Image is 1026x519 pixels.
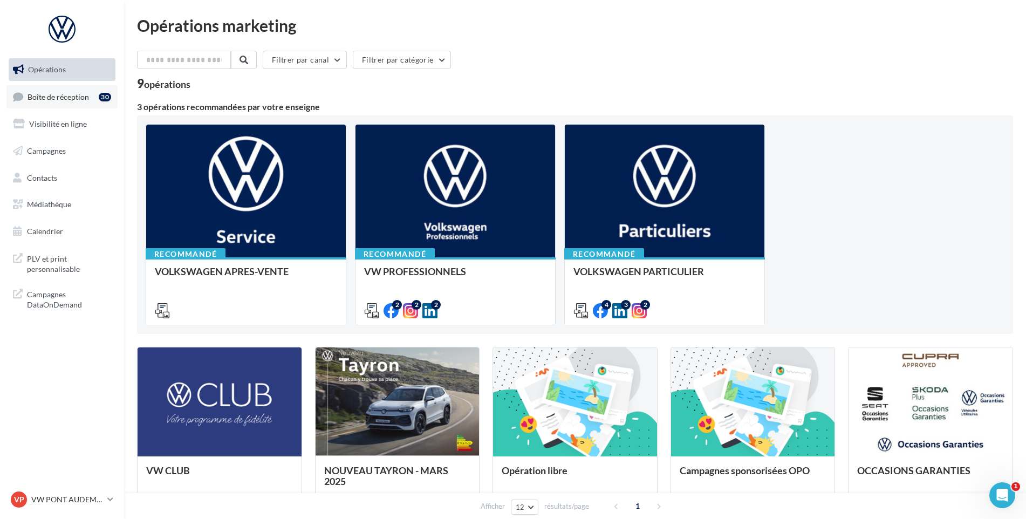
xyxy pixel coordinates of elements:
a: Opérations [6,58,118,81]
div: 2 [640,300,650,310]
div: Recommandé [564,248,644,260]
a: VP VW PONT AUDEMER [9,489,115,510]
span: Campagnes sponsorisées OPO [680,465,810,476]
span: Opérations [28,65,66,74]
a: Visibilité en ligne [6,113,118,135]
div: 3 [621,300,631,310]
div: 2 [431,300,441,310]
span: 1 [1011,482,1020,491]
span: VW CLUB [146,465,190,476]
a: Contacts [6,167,118,189]
span: VP [14,494,24,505]
span: Médiathèque [27,200,71,209]
div: 3 opérations recommandées par votre enseigne [137,103,1013,111]
a: Boîte de réception30 [6,85,118,108]
button: Filtrer par catégorie [353,51,451,69]
div: Recommandé [146,248,225,260]
span: NOUVEAU TAYRON - MARS 2025 [324,465,448,487]
div: Recommandé [355,248,435,260]
a: PLV et print personnalisable [6,247,118,279]
span: OCCASIONS GARANTIES [857,465,970,476]
a: Médiathèque [6,193,118,216]
span: VOLKSWAGEN APRES-VENTE [155,265,289,277]
span: Campagnes DataOnDemand [27,287,111,310]
div: 2 [412,300,421,310]
span: Contacts [27,173,57,182]
span: Visibilité en ligne [29,119,87,128]
span: Boîte de réception [28,92,89,101]
span: résultats/page [544,501,589,511]
span: Afficher [481,501,505,511]
span: 12 [516,503,525,511]
div: 9 [137,78,190,90]
iframe: Intercom live chat [989,482,1015,508]
div: 4 [601,300,611,310]
span: PLV et print personnalisable [27,251,111,275]
div: 30 [99,93,111,101]
span: Campagnes [27,146,66,155]
span: Calendrier [27,227,63,236]
span: VW PROFESSIONNELS [364,265,466,277]
p: VW PONT AUDEMER [31,494,103,505]
span: VOLKSWAGEN PARTICULIER [573,265,704,277]
span: Opération libre [502,465,567,476]
a: Campagnes [6,140,118,162]
div: opérations [144,79,190,89]
span: 1 [629,497,646,515]
button: Filtrer par canal [263,51,347,69]
a: Calendrier [6,220,118,243]
div: Opérations marketing [137,17,1013,33]
div: 2 [392,300,402,310]
button: 12 [511,500,538,515]
a: Campagnes DataOnDemand [6,283,118,315]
